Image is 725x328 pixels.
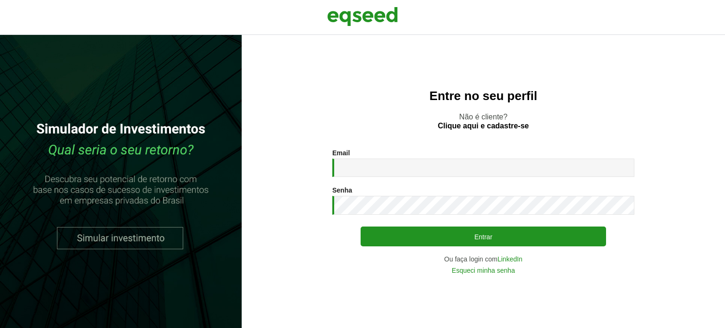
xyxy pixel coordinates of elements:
[361,227,606,246] button: Entrar
[332,256,634,262] div: Ou faça login com
[332,187,352,193] label: Senha
[261,89,706,103] h2: Entre no seu perfil
[497,256,523,262] a: LinkedIn
[261,112,706,130] p: Não é cliente?
[332,150,350,156] label: Email
[452,267,515,274] a: Esqueci minha senha
[327,5,398,28] img: EqSeed Logo
[438,122,529,130] a: Clique aqui e cadastre-se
